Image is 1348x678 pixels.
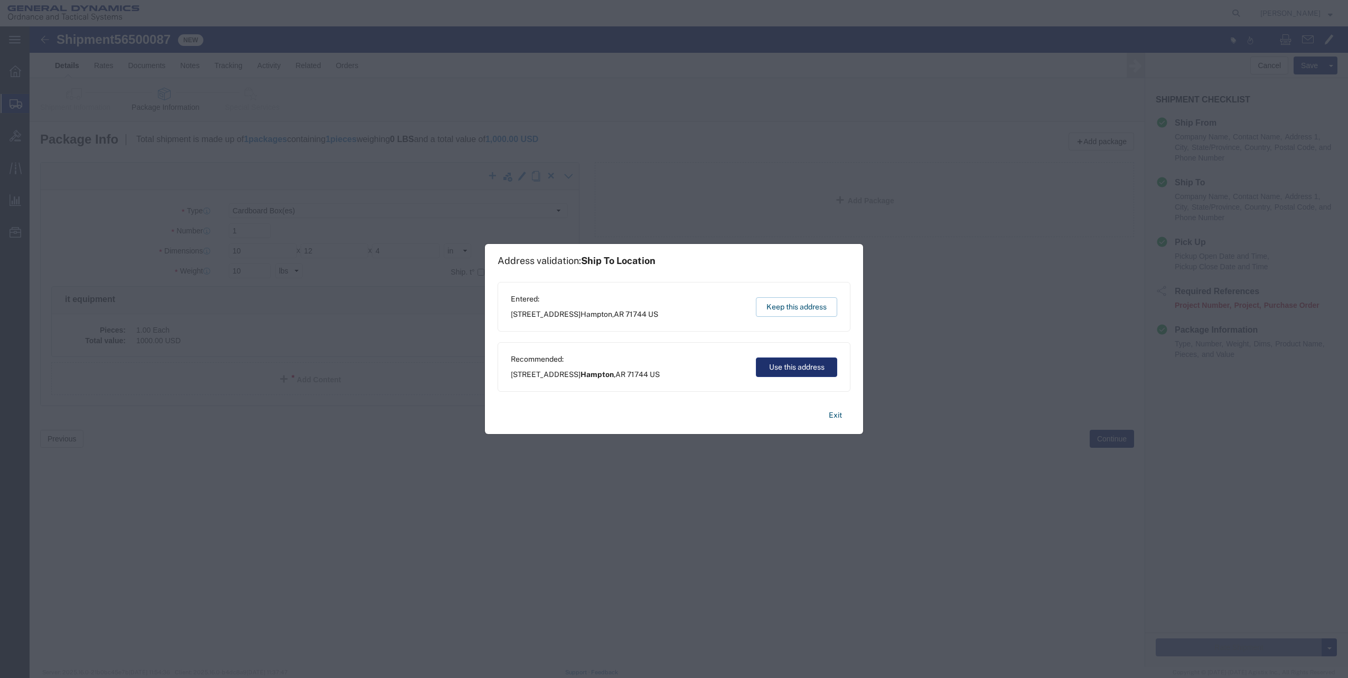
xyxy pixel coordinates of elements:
span: 71744 [627,370,648,379]
button: Keep this address [756,297,837,317]
span: [STREET_ADDRESS] , [511,309,658,320]
span: Recommended: [511,354,660,365]
span: AR [615,370,625,379]
h1: Address validation: [498,255,656,267]
span: AR [614,310,624,318]
span: [STREET_ADDRESS] , [511,369,660,380]
button: Exit [820,406,850,425]
span: Ship To Location [581,255,656,266]
span: Entered: [511,294,658,305]
span: 71744 [625,310,647,318]
button: Use this address [756,357,837,377]
span: Hampton [581,370,614,379]
span: US [648,310,658,318]
span: Hampton [581,310,612,318]
span: US [650,370,660,379]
